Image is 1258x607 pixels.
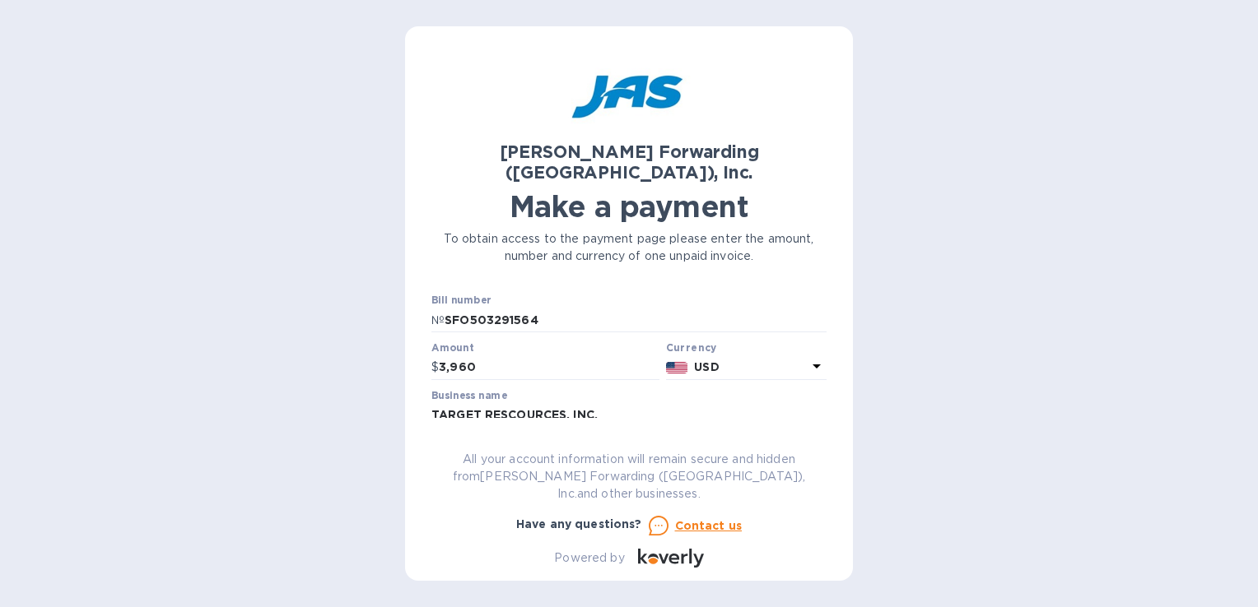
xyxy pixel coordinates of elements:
img: USD [666,362,688,373]
input: Enter business name [431,403,827,428]
label: Business name [431,391,507,401]
input: 0.00 [439,355,659,380]
b: Currency [666,341,717,354]
input: Enter bill number [445,308,827,332]
p: $ [431,359,439,376]
h1: Make a payment [431,189,827,224]
label: Amount [431,343,473,353]
b: USD [694,360,719,373]
label: Bill number [431,296,491,306]
p: Powered by [554,549,624,567]
b: Have any questions? [516,517,642,531]
p: № [431,312,445,329]
p: To obtain access to the payment page please enter the amount, number and currency of one unpaid i... [431,230,827,265]
b: [PERSON_NAME] Forwarding ([GEOGRAPHIC_DATA]), Inc. [500,141,759,183]
u: Contact us [675,519,743,532]
p: All your account information will remain secure and hidden from [PERSON_NAME] Forwarding ([GEOGRA... [431,451,827,503]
